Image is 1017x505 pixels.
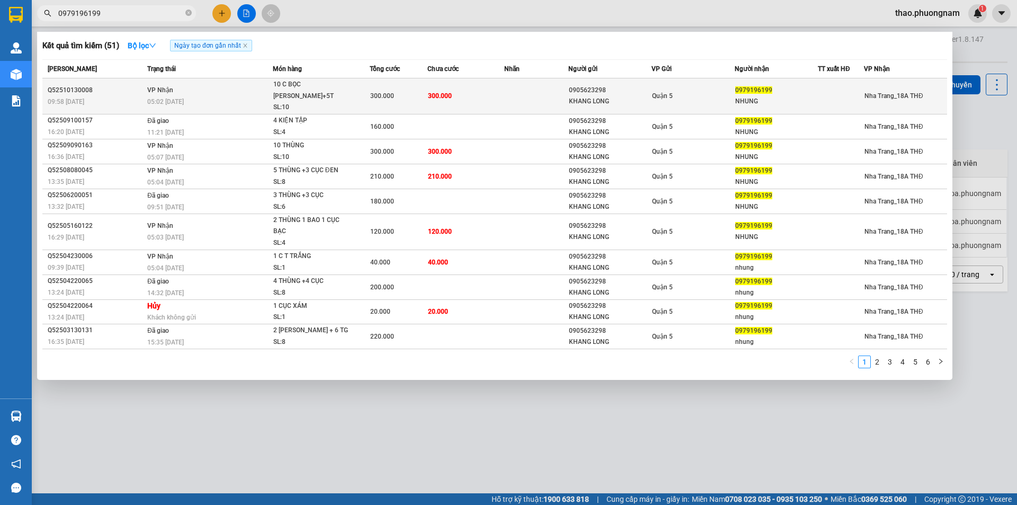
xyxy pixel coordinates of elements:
[735,142,772,149] span: 0979196199
[735,232,817,243] div: NHUNG
[569,287,651,298] div: KHANG LONG
[652,228,673,235] span: Quận 5
[569,85,651,96] div: 0905623298
[818,65,850,73] span: TT xuất HĐ
[370,333,394,340] span: 220.000
[185,10,192,16] span: close-circle
[147,302,160,310] strong: Hủy
[871,356,884,368] li: 2
[273,215,353,237] div: 2 THÙNG 1 BAO 1 CỤC BẠC
[735,167,772,174] span: 0979196199
[147,86,173,94] span: VP Nhận
[569,232,651,243] div: KHANG LONG
[569,152,651,163] div: KHANG LONG
[11,483,21,493] span: message
[11,95,22,107] img: solution-icon
[428,308,448,315] span: 20.000
[735,201,817,212] div: NHUNG
[569,165,651,176] div: 0905623298
[273,115,353,127] div: 4 KIỆN TẬP
[273,201,353,213] div: SL: 6
[273,287,353,299] div: SL: 8
[370,198,394,205] span: 180.000
[48,234,84,241] span: 16:29 [DATE]
[735,117,772,125] span: 0979196199
[147,154,184,161] span: 05:07 [DATE]
[569,312,651,323] div: KHANG LONG
[735,302,772,309] span: 0979196199
[273,190,353,201] div: 3 THÙNG +3 CỤC
[11,459,21,469] span: notification
[147,327,169,334] span: Đã giao
[652,92,673,100] span: Quận 5
[273,262,353,274] div: SL: 1
[864,228,923,235] span: Nha Trang_18A THĐ
[119,37,165,54] button: Bộ lọcdown
[48,264,84,271] span: 09:39 [DATE]
[370,123,394,130] span: 160.000
[735,152,817,163] div: NHUNG
[428,259,448,266] span: 40.000
[909,356,921,368] a: 5
[864,308,923,315] span: Nha Trang_18A THĐ
[428,148,452,155] span: 300.000
[652,198,673,205] span: Quận 5
[48,65,97,73] span: [PERSON_NAME]
[48,289,84,296] span: 13:24 [DATE]
[884,356,896,368] li: 3
[735,192,772,199] span: 0979196199
[922,356,934,368] a: 6
[864,333,923,340] span: Nha Trang_18A THĐ
[569,176,651,188] div: KHANG LONG
[147,65,176,73] span: Trạng thái
[569,336,651,348] div: KHANG LONG
[735,262,817,273] div: nhung
[569,116,651,127] div: 0905623298
[147,314,196,321] span: Khách không gửi
[11,69,22,80] img: warehouse-icon
[864,65,890,73] span: VP Nhận
[864,259,923,266] span: Nha Trang_18A THĐ
[735,127,817,138] div: NHUNG
[370,173,394,180] span: 210.000
[569,251,651,262] div: 0905623298
[568,65,597,73] span: Người gửi
[370,92,394,100] span: 300.000
[884,356,896,368] a: 3
[48,276,144,287] div: Q52504220065
[147,179,184,186] span: 05:04 [DATE]
[370,259,390,266] span: 40.000
[273,127,353,138] div: SL: 4
[185,8,192,19] span: close-circle
[243,43,248,48] span: close
[370,283,394,291] span: 200.000
[569,276,651,287] div: 0905623298
[147,264,184,272] span: 05:04 [DATE]
[859,356,870,368] a: 1
[11,42,22,54] img: warehouse-icon
[652,259,673,266] span: Quận 5
[370,228,394,235] span: 120.000
[569,140,651,152] div: 0905623298
[428,228,452,235] span: 120.000
[48,338,84,345] span: 16:35 [DATE]
[147,222,173,229] span: VP Nhận
[48,300,144,312] div: Q52504220064
[864,283,923,291] span: Nha Trang_18A THĐ
[149,42,156,49] span: down
[48,140,144,151] div: Q52509090163
[934,356,947,368] li: Next Page
[569,127,651,138] div: KHANG LONG
[170,40,252,51] span: Ngày tạo đơn gần nhất
[652,308,673,315] span: Quận 5
[370,65,400,73] span: Tổng cước
[428,92,452,100] span: 300.000
[273,65,302,73] span: Món hàng
[652,333,673,340] span: Quận 5
[48,220,144,232] div: Q52505160122
[48,178,84,185] span: 13:35 [DATE]
[11,435,21,445] span: question-circle
[735,336,817,348] div: nhung
[48,115,144,126] div: Q52509100157
[147,278,169,285] span: Đã giao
